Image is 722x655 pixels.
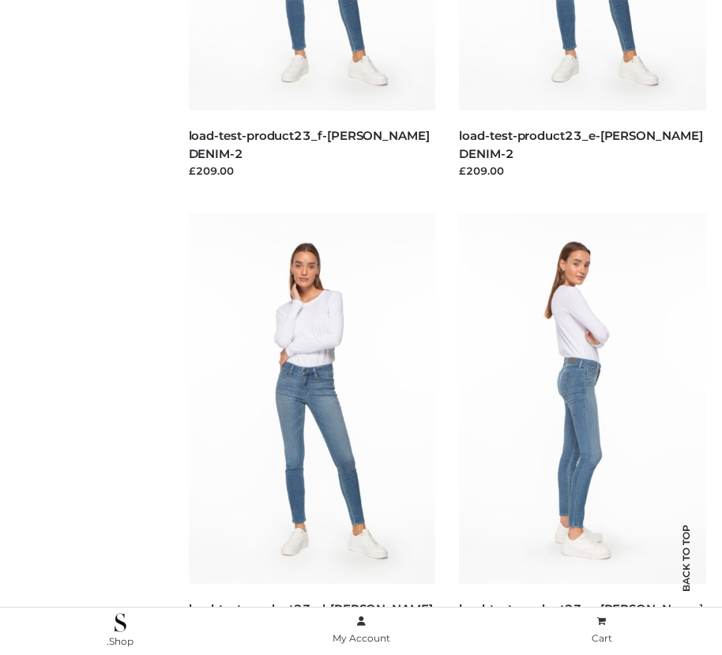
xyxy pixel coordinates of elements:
[459,128,702,161] a: load-test-product23_e-[PERSON_NAME] DENIM-2
[459,601,702,634] a: load-test-product23_c-[PERSON_NAME] DENIM-2
[115,613,126,632] img: .Shop
[189,601,433,634] a: load-test-product23_d-[PERSON_NAME] DENIM-2
[481,612,722,648] a: Cart
[107,635,133,647] span: .Shop
[189,128,430,161] a: load-test-product23_f-[PERSON_NAME] DENIM-2
[592,632,612,644] span: Cart
[333,632,390,644] span: My Account
[459,163,706,179] div: £209.00
[667,552,706,592] span: Back to top
[241,612,482,648] a: My Account
[189,163,436,179] div: £209.00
